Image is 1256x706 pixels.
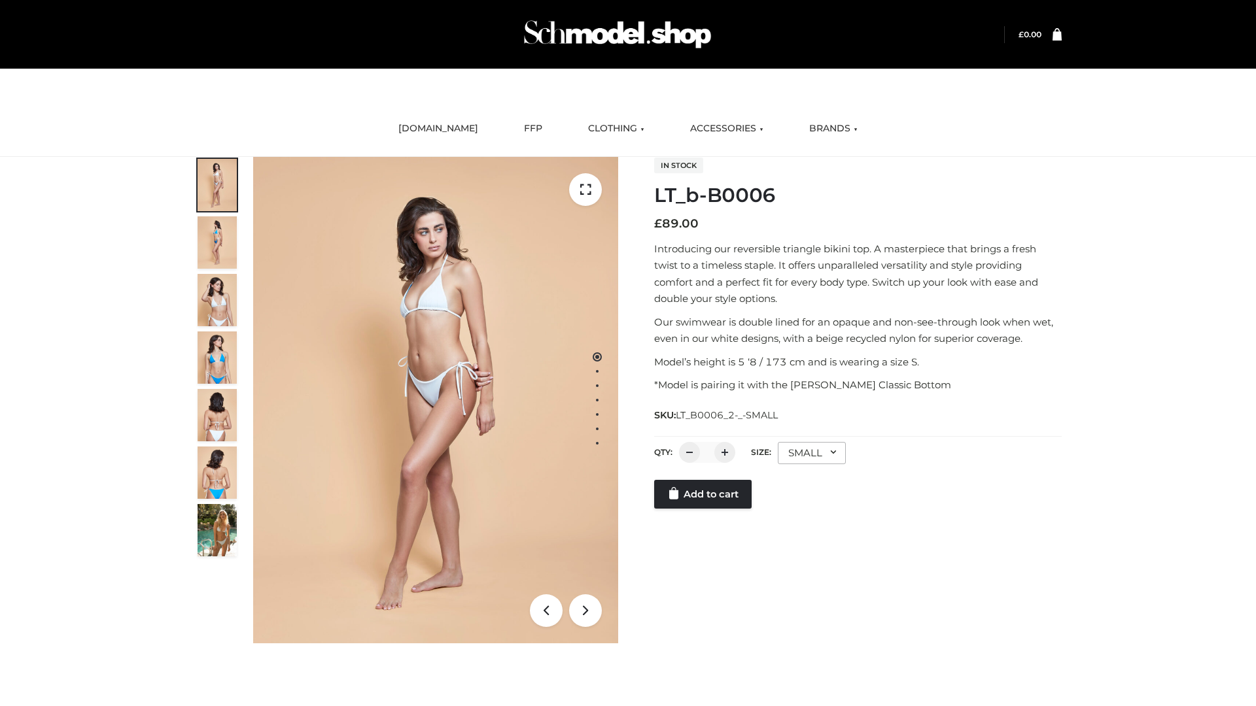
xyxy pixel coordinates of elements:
img: ArielClassicBikiniTop_CloudNine_AzureSky_OW114ECO_8-scaled.jpg [198,446,237,499]
a: CLOTHING [578,114,654,143]
a: ACCESSORIES [680,114,773,143]
img: ArielClassicBikiniTop_CloudNine_AzureSky_OW114ECO_3-scaled.jpg [198,274,237,326]
a: Add to cart [654,480,752,509]
a: [DOMAIN_NAME] [389,114,488,143]
img: ArielClassicBikiniTop_CloudNine_AzureSky_OW114ECO_2-scaled.jpg [198,216,237,269]
h1: LT_b-B0006 [654,184,1062,207]
label: Size: [751,447,771,457]
span: £ [654,216,662,231]
img: Arieltop_CloudNine_AzureSky2.jpg [198,504,237,556]
span: LT_B0006_2-_-SMALL [676,409,778,421]
img: Schmodel Admin 964 [519,8,716,60]
span: SKU: [654,407,779,423]
p: *Model is pairing it with the [PERSON_NAME] Classic Bottom [654,377,1062,394]
a: £0.00 [1019,29,1041,39]
p: Model’s height is 5 ‘8 / 173 cm and is wearing a size S. [654,354,1062,371]
label: QTY: [654,447,672,457]
p: Introducing our reversible triangle bikini top. A masterpiece that brings a fresh twist to a time... [654,241,1062,307]
img: ArielClassicBikiniTop_CloudNine_AzureSky_OW114ECO_1-scaled.jpg [198,159,237,211]
span: £ [1019,29,1024,39]
bdi: 89.00 [654,216,699,231]
img: ArielClassicBikiniTop_CloudNine_AzureSky_OW114ECO_1 [253,157,618,643]
span: In stock [654,158,703,173]
p: Our swimwear is double lined for an opaque and non-see-through look when wet, even in our white d... [654,314,1062,347]
a: FFP [514,114,552,143]
a: BRANDS [799,114,867,143]
bdi: 0.00 [1019,29,1041,39]
img: ArielClassicBikiniTop_CloudNine_AzureSky_OW114ECO_7-scaled.jpg [198,389,237,441]
div: SMALL [778,442,846,464]
img: ArielClassicBikiniTop_CloudNine_AzureSky_OW114ECO_4-scaled.jpg [198,331,237,384]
